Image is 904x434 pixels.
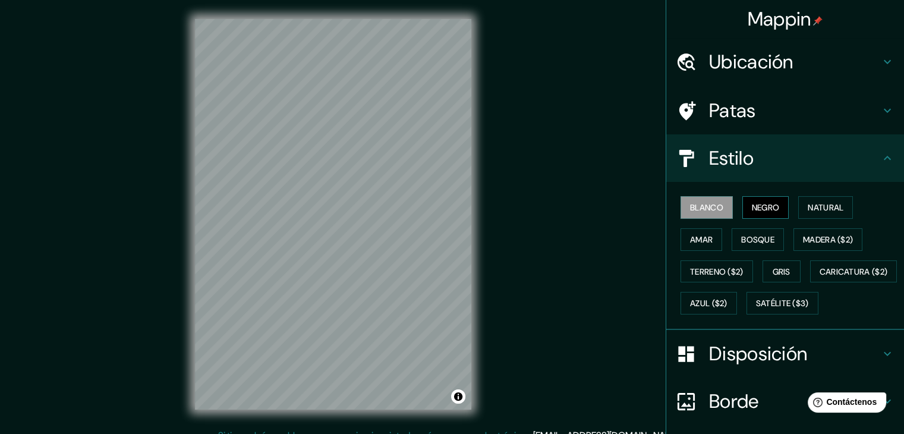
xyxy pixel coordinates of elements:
div: Estilo [666,134,904,182]
font: Ubicación [709,49,793,74]
font: Amar [690,234,713,245]
button: Gris [763,260,801,283]
font: Madera ($2) [803,234,853,245]
button: Madera ($2) [793,228,862,251]
font: Bosque [741,234,774,245]
button: Natural [798,196,853,219]
font: Mappin [748,7,811,32]
font: Blanco [690,202,723,213]
button: Bosque [732,228,784,251]
div: Ubicación [666,38,904,86]
button: Azul ($2) [681,292,737,315]
font: Caricatura ($2) [820,266,888,277]
font: Borde [709,389,759,414]
font: Satélite ($3) [756,298,809,309]
font: Estilo [709,146,754,171]
button: Satélite ($3) [746,292,818,315]
font: Negro [752,202,780,213]
img: pin-icon.png [813,16,823,26]
font: Disposición [709,341,807,366]
font: Terreno ($2) [690,266,744,277]
button: Negro [742,196,789,219]
button: Blanco [681,196,733,219]
div: Patas [666,87,904,134]
div: Borde [666,378,904,425]
font: Patas [709,98,756,123]
button: Amar [681,228,722,251]
font: Natural [808,202,843,213]
button: Terreno ($2) [681,260,753,283]
div: Disposición [666,330,904,378]
button: Activar o desactivar atribución [451,389,465,404]
button: Caricatura ($2) [810,260,897,283]
iframe: Lanzador de widgets de ayuda [798,388,891,421]
font: Gris [773,266,790,277]
font: Azul ($2) [690,298,727,309]
canvas: Mapa [195,19,471,410]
